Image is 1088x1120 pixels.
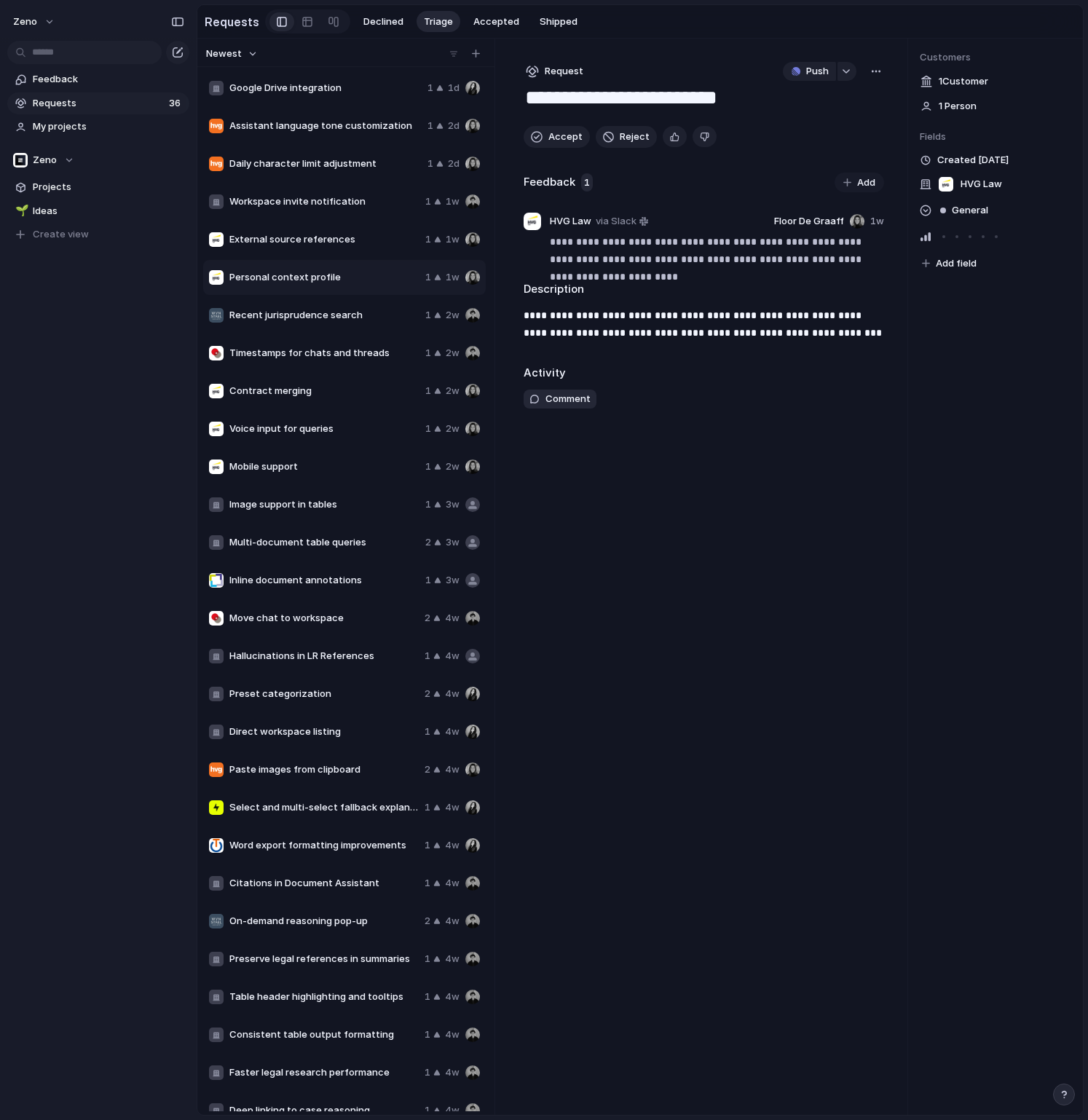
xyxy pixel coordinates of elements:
span: 1 [425,194,431,209]
button: Declined [356,11,411,33]
span: Ideas [33,204,184,218]
span: 4w [445,876,460,891]
button: Zeno [7,149,189,171]
span: Recent jurisprudence search [229,308,419,323]
span: 1 [425,232,431,247]
span: 2 [425,914,430,928]
span: 1w [870,214,884,229]
span: Mobile support [229,460,419,474]
h2: Description [524,281,884,298]
span: Declined [363,15,403,29]
button: Zeno [7,10,63,33]
span: Created [DATE] [937,153,1009,167]
span: 1w [446,232,460,247]
button: Accepted [466,11,527,33]
span: Timestamps for chats and threads [229,346,419,360]
span: 1 [425,346,431,360]
span: 1 Customer [939,74,988,89]
button: Shipped [532,11,585,33]
span: 1 Person [939,99,977,114]
span: 2 [425,535,431,550]
span: 2d [448,119,460,133]
span: 3w [446,535,460,550]
span: HVG Law [550,214,591,229]
span: Reject [620,130,650,144]
span: Accept [548,130,583,144]
span: 2 [425,762,430,777]
button: Add field [920,254,979,273]
span: Zeno [33,153,57,167]
span: 4w [445,800,460,815]
span: 1 [425,990,430,1004]
span: Contract merging [229,384,419,398]
span: Paste images from clipboard [229,762,419,777]
span: My projects [33,119,184,134]
span: Shipped [540,15,577,29]
span: 1 [425,1103,430,1118]
span: Image support in tables [229,497,419,512]
span: Inline document annotations [229,573,419,588]
a: My projects [7,116,189,138]
span: Triage [424,15,453,29]
span: 4w [445,687,460,701]
button: Create view [7,224,189,245]
span: Select and multi-select fallback explanation [229,800,419,815]
span: 1 [425,308,431,323]
a: via Slack [593,213,651,230]
h2: Feedback [524,174,575,191]
span: Daily character limit adjustment [229,157,422,171]
div: 🌱 [15,202,25,219]
span: Zeno [13,15,37,29]
a: Feedback [7,68,189,90]
span: 1 [427,119,433,133]
span: 2 [425,611,430,626]
a: 🌱Ideas [7,200,189,222]
span: Customers [920,50,1071,65]
span: 3w [446,497,460,512]
span: Word export formatting improvements [229,838,419,853]
span: Consistent table output formatting [229,1028,419,1042]
span: General [952,203,988,218]
span: 1w [446,194,460,209]
span: 4w [445,914,460,928]
span: 2d [448,157,460,171]
span: via Slack [596,214,636,229]
span: Multi-document table queries [229,535,419,550]
span: 1 [425,497,431,512]
button: Add [835,173,884,193]
span: Citations in Document Assistant [229,876,419,891]
span: 1 [425,876,430,891]
span: 4w [445,838,460,853]
span: 1 [425,838,430,853]
a: Projects [7,176,189,198]
span: Deep linking to case reasoning [229,1103,419,1118]
span: 1d [448,81,460,95]
button: Request [524,62,586,81]
span: 1 [425,270,431,285]
span: Projects [33,180,184,194]
span: 2w [446,308,460,323]
span: Comment [545,392,591,406]
span: 1 [427,157,433,171]
span: 2w [446,460,460,474]
span: 4w [445,611,460,626]
button: Newest [204,44,260,63]
button: Push [783,62,836,81]
h2: Activity [524,365,566,382]
span: 1 [425,800,430,815]
span: Accepted [473,15,519,29]
span: Hallucinations in LR References [229,649,419,663]
span: Feedback [33,72,184,87]
span: 1 [425,1065,430,1080]
span: Push [806,64,829,79]
span: 1 [425,422,431,436]
span: 1 [425,952,430,966]
button: Comment [524,390,596,409]
span: Voice input for queries [229,422,419,436]
span: Fields [920,130,1071,144]
span: 2w [446,384,460,398]
span: Move chat to workspace [229,611,419,626]
span: 1 [425,1028,430,1042]
span: 2w [446,422,460,436]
